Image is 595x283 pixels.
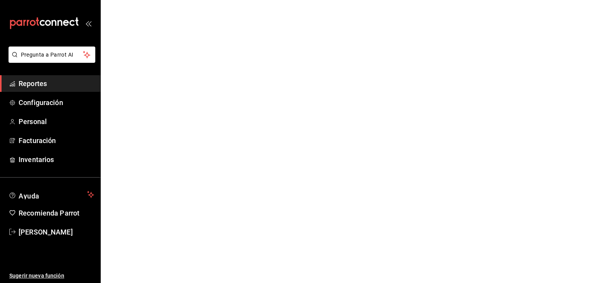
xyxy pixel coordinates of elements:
[19,97,94,108] span: Configuración
[9,272,94,280] span: Sugerir nueva función
[19,135,94,146] span: Facturación
[19,208,94,218] span: Recomienda Parrot
[19,116,94,127] span: Personal
[19,227,94,237] span: [PERSON_NAME]
[85,20,91,26] button: open_drawer_menu
[19,154,94,165] span: Inventarios
[19,190,84,199] span: Ayuda
[5,56,95,64] a: Pregunta a Parrot AI
[21,51,83,59] span: Pregunta a Parrot AI
[9,47,95,63] button: Pregunta a Parrot AI
[19,78,94,89] span: Reportes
